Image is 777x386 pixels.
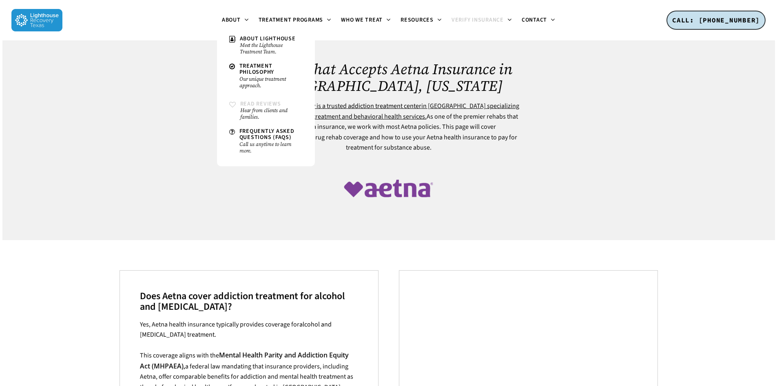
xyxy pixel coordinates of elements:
[672,16,760,24] span: CALL: [PHONE_NUMBER]
[239,76,303,89] small: Our unique treatment approach.
[217,17,254,24] a: About
[341,16,383,24] span: Who We Treat
[452,16,504,24] span: Verify Insurance
[11,9,62,31] img: Lighthouse Recovery Texas
[240,100,281,108] span: Read Reviews
[336,17,396,24] a: Who We Treat
[401,16,434,24] span: Resources
[259,101,519,121] span: in [GEOGRAPHIC_DATA] specializing in [MEDICAL_DATA] treatment and behavioral health services.
[348,101,421,110] span: addiction treatment center
[222,16,241,24] span: About
[140,351,349,371] strong: Mental Health Parity and Addiction Equity Act (MHPAEA),
[239,62,274,76] span: Treatment Philosophy
[140,291,357,312] h3: Does Aetna cover addiction treatment for alcohol and [MEDICAL_DATA]?
[347,101,421,110] a: addiction treatment center
[239,127,294,141] span: Frequently Asked Questions (FAQs)
[447,17,517,24] a: Verify Insurance
[517,17,560,24] a: Contact
[240,42,303,55] small: Meet the Lighthouse Treatment Team.
[396,17,447,24] a: Resources
[666,11,766,30] a: CALL: [PHONE_NUMBER]
[239,141,303,154] small: Call us anytime to learn more.
[257,61,520,94] h1: Rehab that Accepts Aetna Insurance in [GEOGRAPHIC_DATA], [US_STATE]
[225,97,307,124] a: Read ReviewsHear from clients and families.
[225,59,307,93] a: Treatment PhilosophyOur unique treatment approach.
[522,16,547,24] span: Contact
[240,35,296,43] span: About Lighthouse
[240,107,303,120] small: Hear from clients and families.
[254,17,336,24] a: Treatment Programs
[259,101,519,152] span: As one of the premier rehabs that accept Aetna insurance, we work with most Aetna policies. This ...
[140,320,357,350] p: Yes, Aetna health insurance typically provides coverage for .
[225,32,307,59] a: About LighthouseMeet the Lighthouse Treatment Team.
[259,16,323,24] span: Treatment Programs
[225,124,307,158] a: Frequently Asked Questions (FAQs)Call us anytime to learn more.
